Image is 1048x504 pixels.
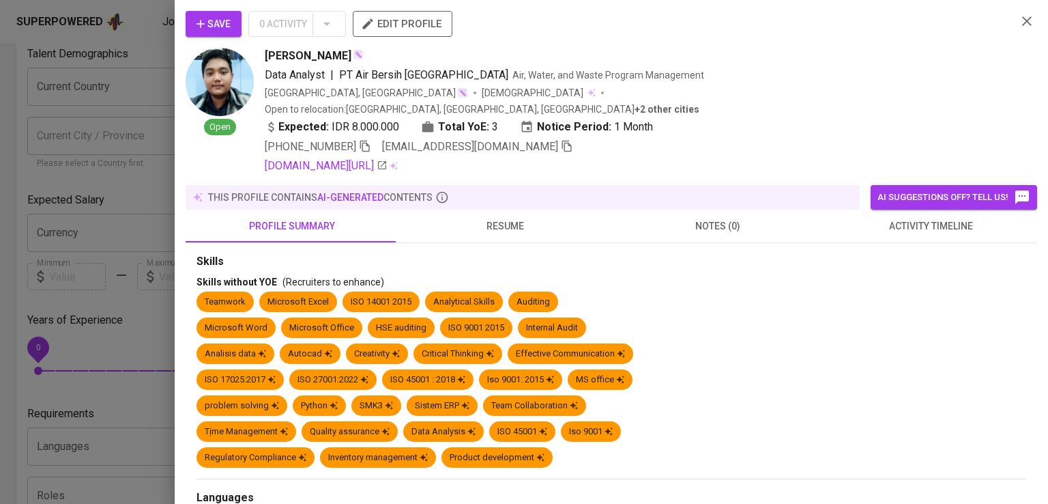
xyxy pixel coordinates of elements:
[354,348,400,361] div: Creativity
[364,15,441,33] span: edit profile
[186,11,242,37] button: Save
[635,104,699,115] b: Bandung, Batam
[433,296,495,309] div: Analytical Skills
[832,218,1029,235] span: activity timeline
[407,218,603,235] span: resume
[438,119,489,135] b: Total YoE:
[204,121,236,134] span: Open
[205,374,276,387] div: ISO 17025:2017
[457,87,468,98] img: magic_wand.svg
[265,48,351,64] span: [PERSON_NAME]
[205,451,306,464] div: Regulatory Compliance
[301,400,338,412] div: Python
[353,18,452,29] a: edit profile
[208,191,433,204] p: this profile contains contents
[265,140,356,153] span: [PHONE_NUMBER]
[339,68,508,81] span: PT Air Bersih [GEOGRAPHIC_DATA]
[328,451,428,464] div: Inventory management
[492,119,498,135] span: 3
[520,119,653,135] div: 1 Month
[877,189,1030,206] span: AI suggestions off? Tell us!
[422,348,494,361] div: Critical Thinking
[265,102,699,116] p: Open to relocation : [GEOGRAPHIC_DATA], [GEOGRAPHIC_DATA], [GEOGRAPHIC_DATA]
[267,296,329,309] div: Microsoft Excel
[491,400,578,412] div: Team Collaboration
[353,11,452,37] button: edit profile
[205,425,288,438] div: Tịme Management
[265,86,468,100] div: [GEOGRAPHIC_DATA], [GEOGRAPHIC_DATA]
[620,218,816,235] span: notes (0)
[516,296,550,309] div: Auditing
[415,400,469,412] div: Sistem ERP
[526,322,578,335] div: Internal Audit
[288,348,332,361] div: Autocad
[871,185,1037,210] button: AI suggestions off? Tell us!
[297,374,368,387] div: ISO 27001:2022
[265,68,325,81] span: Data Analyst
[382,140,558,153] span: [EMAIL_ADDRESS][DOMAIN_NAME]
[282,277,384,288] span: (Recruiters to enhance)
[205,400,279,412] div: problem solving
[516,348,625,361] div: Effective Communication
[186,48,254,116] img: 15f672e3-1eee-4f90-b48e-6d5ba53153ca.jpg
[569,425,613,438] div: Iso 9001
[376,322,426,335] div: HSE auditing
[205,296,246,309] div: Teamwork
[196,254,1026,270] div: Skills
[317,192,383,203] span: AI-generated
[196,277,277,288] span: Skills without YOE
[310,425,390,438] div: Quality assurance
[265,158,388,174] a: [DOMAIN_NAME][URL]
[196,16,231,33] span: Save
[205,348,266,361] div: Analisis data
[487,374,554,387] div: Iso 9001: 2015
[278,119,329,135] b: Expected:
[537,119,611,135] b: Notice Period:
[448,322,504,335] div: ISO 9001 2015
[289,322,354,335] div: Microsoft Office
[497,425,547,438] div: ISO 45001
[512,70,704,81] span: Air, Water, and Waste Program Management
[576,374,624,387] div: MS office
[360,400,393,412] div: SMK3
[205,322,267,335] div: Microsoft Word
[390,374,465,387] div: ISO 45001 : 2018
[353,49,364,60] img: magic_wand.svg
[351,296,411,309] div: ISO 14001 2015
[194,218,390,235] span: profile summary
[265,119,399,135] div: IDR 8.000.000
[411,425,476,438] div: Data Analysis
[482,86,585,100] span: [DEMOGRAPHIC_DATA]
[330,67,334,83] span: |
[450,451,544,464] div: Product development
